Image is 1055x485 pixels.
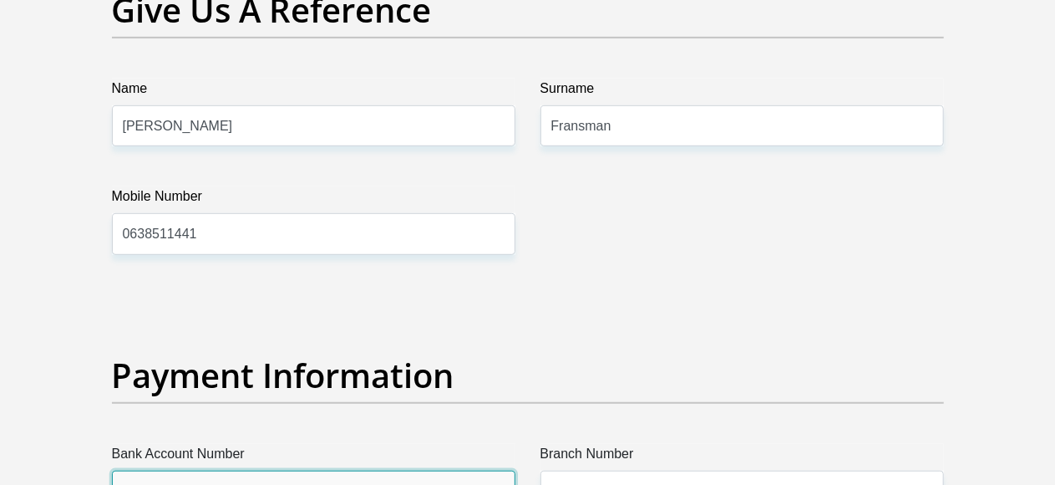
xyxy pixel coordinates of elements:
[540,105,944,146] input: Surname
[112,79,515,105] label: Name
[112,105,515,146] input: Name
[540,444,944,471] label: Branch Number
[112,213,515,254] input: Mobile Number
[112,444,515,471] label: Bank Account Number
[112,355,944,396] h2: Payment Information
[540,79,944,105] label: Surname
[112,186,515,213] label: Mobile Number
